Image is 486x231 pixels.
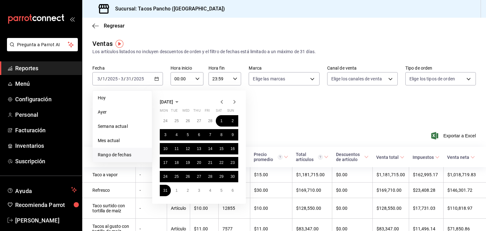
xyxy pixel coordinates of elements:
span: Personal [15,110,77,119]
button: April 1, 2025 [171,185,182,196]
button: March 3, 2025 [160,129,171,140]
span: Recomienda Parrot [15,201,77,209]
button: April 5, 2025 [216,185,227,196]
abbr: March 6, 2025 [198,133,200,137]
abbr: March 12, 2025 [186,147,190,151]
abbr: April 5, 2025 [220,188,222,193]
button: March 30, 2025 [227,171,238,182]
span: Hoy [98,95,147,101]
span: Mes actual [98,137,147,144]
span: Impuestos [413,155,439,160]
button: March 5, 2025 [182,129,193,140]
button: April 2, 2025 [182,185,193,196]
span: Precio promedio [254,152,288,162]
abbr: March 24, 2025 [163,174,167,179]
button: March 11, 2025 [171,143,182,154]
abbr: March 4, 2025 [176,133,178,137]
button: March 26, 2025 [182,171,193,182]
input: -- [121,76,124,81]
button: Exportar a Excel [433,132,476,140]
div: Precio promedio [254,152,283,162]
input: ---- [107,76,118,81]
abbr: March 17, 2025 [163,160,167,165]
button: February 26, 2025 [182,115,193,127]
button: March 4, 2025 [171,129,182,140]
span: [DATE] [160,99,173,104]
label: Fecha [92,66,163,70]
td: $0.00 [332,167,373,183]
abbr: March 3, 2025 [164,133,166,137]
div: Venta total [376,155,399,160]
button: March 19, 2025 [182,157,193,168]
abbr: February 28, 2025 [208,119,212,123]
button: March 20, 2025 [193,157,204,168]
span: Venta neta [447,155,475,160]
abbr: March 29, 2025 [219,174,223,179]
button: March 22, 2025 [216,157,227,168]
span: Menú [15,79,77,88]
td: $17,731.03 [409,198,443,219]
div: Total artículos [296,152,323,162]
button: March 7, 2025 [205,129,216,140]
button: February 24, 2025 [160,115,171,127]
span: Configuración [15,95,77,103]
label: Hora fin [209,66,241,70]
span: / [100,76,102,81]
abbr: Thursday [193,109,200,115]
span: Elige las marcas [253,76,285,82]
button: March 27, 2025 [193,171,204,182]
td: $128,550.00 [372,198,409,219]
span: / [105,76,107,81]
td: $0.00 [332,183,373,198]
td: $23,408.28 [409,183,443,198]
button: March 17, 2025 [160,157,171,168]
abbr: April 2, 2025 [187,188,189,193]
span: Rango de fechas [98,152,147,158]
span: - [119,76,120,81]
button: March 1, 2025 [216,115,227,127]
button: March 29, 2025 [216,171,227,182]
button: March 31, 2025 [160,185,171,196]
abbr: March 20, 2025 [197,160,201,165]
td: Refresco [82,183,136,198]
abbr: March 15, 2025 [219,147,223,151]
span: Reportes [15,64,77,72]
button: April 6, 2025 [227,185,238,196]
td: - [136,183,167,198]
abbr: March 18, 2025 [174,160,178,165]
input: -- [102,76,105,81]
button: March 10, 2025 [160,143,171,154]
abbr: March 9, 2025 [232,133,234,137]
input: -- [126,76,132,81]
abbr: March 23, 2025 [231,160,235,165]
label: Marca [249,66,319,70]
td: $110,818.97 [443,198,486,219]
input: -- [97,76,100,81]
a: Pregunta a Parrot AI [4,46,78,53]
button: February 25, 2025 [171,115,182,127]
abbr: March 19, 2025 [186,160,190,165]
td: $0.00 [332,198,373,219]
abbr: February 27, 2025 [197,119,201,123]
td: $1,018,719.83 [443,167,486,183]
span: Pregunta a Parrot AI [17,41,68,48]
span: / [124,76,126,81]
button: Pregunta a Parrot AI [7,38,78,51]
button: March 23, 2025 [227,157,238,168]
img: Tooltip marker [115,40,123,48]
button: March 6, 2025 [193,129,204,140]
abbr: March 14, 2025 [208,147,212,151]
td: $128,550.00 [292,198,332,219]
h3: Sucursal: Tacos Pancho ([GEOGRAPHIC_DATA]) [110,5,225,13]
span: / [132,76,134,81]
abbr: March 21, 2025 [208,160,212,165]
button: March 8, 2025 [216,129,227,140]
abbr: March 11, 2025 [174,147,178,151]
button: March 21, 2025 [205,157,216,168]
abbr: Tuesday [171,109,177,115]
button: February 28, 2025 [205,115,216,127]
abbr: April 4, 2025 [209,188,211,193]
abbr: March 8, 2025 [220,133,222,137]
button: open_drawer_menu [70,16,75,22]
